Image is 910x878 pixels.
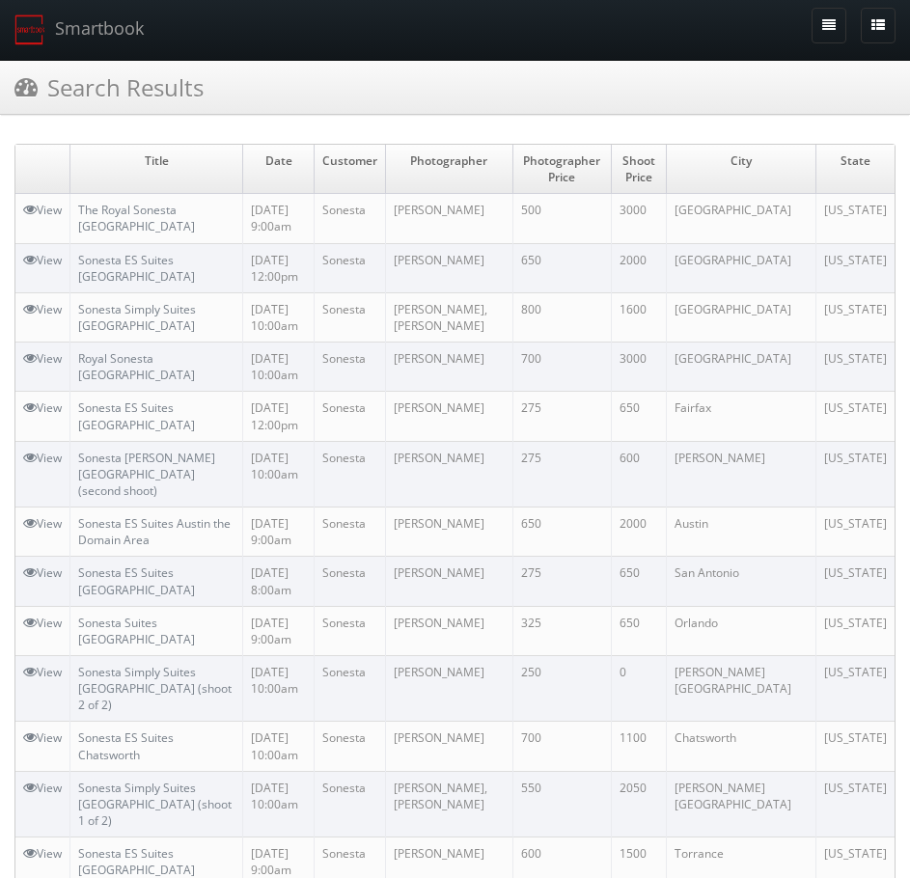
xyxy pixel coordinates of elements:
[78,450,215,499] a: Sonesta [PERSON_NAME][GEOGRAPHIC_DATA] (second shoot)
[612,243,667,292] td: 2000
[815,145,895,194] td: State
[78,564,195,597] a: Sonesta ES Suites [GEOGRAPHIC_DATA]
[78,729,174,762] a: Sonesta ES Suites Chatsworth
[512,292,612,342] td: 800
[612,722,667,771] td: 1100
[78,202,195,234] a: The Royal Sonesta [GEOGRAPHIC_DATA]
[78,780,232,829] a: Sonesta Simply Suites [GEOGRAPHIC_DATA] (shoot 1 of 2)
[78,515,231,548] a: Sonesta ES Suites Austin the Domain Area
[612,441,667,507] td: 600
[78,252,195,285] a: Sonesta ES Suites [GEOGRAPHIC_DATA]
[385,145,512,194] td: Photographer
[666,243,815,292] td: [GEOGRAPHIC_DATA]
[385,655,512,721] td: [PERSON_NAME]
[243,771,315,837] td: [DATE] 10:00am
[512,194,612,243] td: 500
[512,392,612,441] td: 275
[815,343,895,392] td: [US_STATE]
[612,606,667,655] td: 650
[243,243,315,292] td: [DATE] 12:00pm
[612,771,667,837] td: 2050
[815,194,895,243] td: [US_STATE]
[612,292,667,342] td: 1600
[23,664,62,680] a: View
[815,771,895,837] td: [US_STATE]
[314,392,385,441] td: Sonesta
[78,615,195,647] a: Sonesta Suites [GEOGRAPHIC_DATA]
[385,441,512,507] td: [PERSON_NAME]
[666,145,815,194] td: City
[23,202,62,218] a: View
[23,301,62,317] a: View
[314,508,385,557] td: Sonesta
[243,292,315,342] td: [DATE] 10:00am
[815,441,895,507] td: [US_STATE]
[612,508,667,557] td: 2000
[815,508,895,557] td: [US_STATE]
[243,722,315,771] td: [DATE] 10:00am
[666,508,815,557] td: Austin
[666,655,815,721] td: [PERSON_NAME][GEOGRAPHIC_DATA]
[78,350,195,383] a: Royal Sonesta [GEOGRAPHIC_DATA]
[23,399,62,416] a: View
[78,845,195,878] a: Sonesta ES Suites [GEOGRAPHIC_DATA]
[385,243,512,292] td: [PERSON_NAME]
[314,145,385,194] td: Customer
[385,292,512,342] td: [PERSON_NAME], [PERSON_NAME]
[385,194,512,243] td: [PERSON_NAME]
[243,606,315,655] td: [DATE] 9:00am
[243,145,315,194] td: Date
[23,615,62,631] a: View
[314,771,385,837] td: Sonesta
[815,655,895,721] td: [US_STATE]
[23,252,62,268] a: View
[23,780,62,796] a: View
[815,292,895,342] td: [US_STATE]
[666,771,815,837] td: [PERSON_NAME][GEOGRAPHIC_DATA]
[666,292,815,342] td: [GEOGRAPHIC_DATA]
[666,557,815,606] td: San Antonio
[666,392,815,441] td: Fairfax
[314,655,385,721] td: Sonesta
[612,392,667,441] td: 650
[512,771,612,837] td: 550
[385,508,512,557] td: [PERSON_NAME]
[612,145,667,194] td: Shoot Price
[512,606,612,655] td: 325
[78,301,196,334] a: Sonesta Simply Suites [GEOGRAPHIC_DATA]
[385,722,512,771] td: [PERSON_NAME]
[512,557,612,606] td: 275
[243,508,315,557] td: [DATE] 9:00am
[385,392,512,441] td: [PERSON_NAME]
[512,508,612,557] td: 650
[385,606,512,655] td: [PERSON_NAME]
[314,292,385,342] td: Sonesta
[14,70,204,104] h3: Search Results
[612,343,667,392] td: 3000
[385,771,512,837] td: [PERSON_NAME], [PERSON_NAME]
[314,243,385,292] td: Sonesta
[243,655,315,721] td: [DATE] 10:00am
[243,441,315,507] td: [DATE] 10:00am
[78,664,232,713] a: Sonesta Simply Suites [GEOGRAPHIC_DATA] (shoot 2 of 2)
[314,722,385,771] td: Sonesta
[385,343,512,392] td: [PERSON_NAME]
[512,343,612,392] td: 700
[243,343,315,392] td: [DATE] 10:00am
[666,441,815,507] td: [PERSON_NAME]
[666,722,815,771] td: Chatsworth
[815,722,895,771] td: [US_STATE]
[612,655,667,721] td: 0
[23,845,62,862] a: View
[815,606,895,655] td: [US_STATE]
[314,194,385,243] td: Sonesta
[314,441,385,507] td: Sonesta
[243,194,315,243] td: [DATE] 9:00am
[612,194,667,243] td: 3000
[243,392,315,441] td: [DATE] 12:00pm
[512,145,612,194] td: Photographer Price
[815,392,895,441] td: [US_STATE]
[23,729,62,746] a: View
[815,557,895,606] td: [US_STATE]
[78,399,195,432] a: Sonesta ES Suites [GEOGRAPHIC_DATA]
